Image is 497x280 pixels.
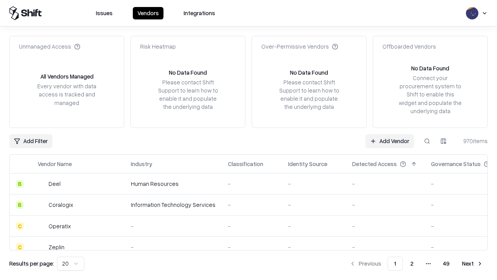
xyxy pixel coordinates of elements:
[288,243,340,251] div: -
[49,201,73,209] div: Coralogix
[131,243,215,251] div: -
[9,259,54,268] p: Results per page:
[131,201,215,209] div: Information Technology Services
[19,42,80,51] div: Unmanaged Access
[404,257,420,271] button: 2
[352,243,419,251] div: -
[49,243,64,251] div: Zeplin
[437,257,456,271] button: 49
[35,82,99,107] div: Every vendor with data access is tracked and managed
[16,222,24,230] div: C
[49,180,61,188] div: Deel
[457,257,488,271] button: Next
[179,7,220,19] button: Integrations
[288,160,327,168] div: Identity Source
[131,180,215,188] div: Human Resources
[290,68,328,77] div: No Data Found
[288,222,340,230] div: -
[411,64,449,72] div: No Data Found
[131,222,215,230] div: -
[228,222,276,230] div: -
[91,7,117,19] button: Issues
[352,180,419,188] div: -
[277,78,341,111] div: Please contact Shift Support to learn how to enable it and populate the underlying data
[38,180,45,188] img: Deel
[16,180,24,188] div: B
[140,42,176,51] div: Risk Heatmap
[352,222,419,230] div: -
[228,160,263,168] div: Classification
[38,222,45,230] img: Operatix
[9,134,52,148] button: Add Filter
[388,257,403,271] button: 1
[382,42,436,51] div: Offboarded Vendors
[457,137,488,145] div: 970 items
[16,201,24,209] div: B
[156,78,220,111] div: Please contact Shift Support to learn how to enable it and populate the underlying data
[38,243,45,251] img: Zeplin
[228,201,276,209] div: -
[228,243,276,251] div: -
[288,201,340,209] div: -
[16,243,24,251] div: C
[352,160,397,168] div: Detected Access
[345,257,488,271] nav: pagination
[38,201,45,209] img: Coralogix
[288,180,340,188] div: -
[49,222,71,230] div: Operatix
[352,201,419,209] div: -
[38,160,72,168] div: Vendor Name
[131,160,152,168] div: Industry
[261,42,338,51] div: Over-Permissive Vendors
[40,72,94,80] div: All Vendors Managed
[133,7,163,19] button: Vendors
[169,68,207,77] div: No Data Found
[431,160,481,168] div: Governance Status
[365,134,414,148] a: Add Vendor
[398,74,462,115] div: Connect your procurement system to Shift to enable this widget and populate the underlying data
[228,180,276,188] div: -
